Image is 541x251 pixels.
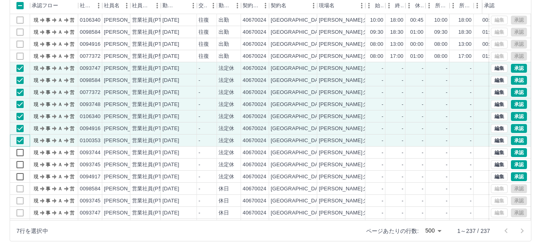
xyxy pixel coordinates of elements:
[58,29,63,35] text: Ａ
[219,65,234,72] div: 法定休
[80,101,101,108] div: 0093748
[491,160,508,169] button: 編集
[319,41,389,48] div: [PERSON_NAME]クラブ第２
[422,65,423,72] div: -
[80,149,101,157] div: 0093744
[70,17,75,23] text: 営
[219,41,229,48] div: 出勤
[482,41,496,48] div: 00:00
[382,125,383,133] div: -
[271,53,326,60] div: [GEOGRAPHIC_DATA]
[511,64,527,73] button: 承認
[104,53,148,60] div: [PERSON_NAME]
[470,65,472,72] div: -
[34,17,38,23] text: 現
[34,102,38,107] text: 現
[199,161,200,169] div: -
[410,41,423,48] div: 00:00
[482,53,496,60] div: 01:00
[402,65,403,72] div: -
[271,89,326,96] div: [GEOGRAPHIC_DATA]
[243,41,266,48] div: 40670024
[434,41,448,48] div: 08:00
[58,102,63,107] text: Ａ
[491,100,508,109] button: 編集
[243,137,266,145] div: 40670024
[243,149,266,157] div: 40670024
[402,149,403,157] div: -
[446,161,448,169] div: -
[446,77,448,84] div: -
[46,90,51,95] text: 事
[162,41,179,48] div: [DATE]
[243,53,266,60] div: 40670024
[390,16,403,24] div: 18:00
[58,41,63,47] text: Ａ
[434,16,448,24] div: 10:00
[319,29,389,36] div: [PERSON_NAME]クラブ第２
[422,225,444,237] div: 500
[219,77,234,84] div: 法定休
[162,101,179,108] div: [DATE]
[58,78,63,83] text: Ａ
[470,149,472,157] div: -
[132,125,174,133] div: 営業社員(PT契約)
[80,16,101,24] div: 0106340
[319,113,389,120] div: [PERSON_NAME]クラブ第２
[319,149,389,157] div: [PERSON_NAME]クラブ第２
[70,114,75,119] text: 営
[422,101,423,108] div: -
[271,161,326,169] div: [GEOGRAPHIC_DATA]
[422,161,423,169] div: -
[319,65,389,72] div: [PERSON_NAME]クラブ第２
[46,29,51,35] text: 事
[422,89,423,96] div: -
[199,16,209,24] div: 往復
[104,89,148,96] div: [PERSON_NAME]
[422,149,423,157] div: -
[271,125,326,133] div: [GEOGRAPHIC_DATA]
[34,29,38,35] text: 現
[446,149,448,157] div: -
[402,161,403,169] div: -
[104,137,148,145] div: [PERSON_NAME]
[491,88,508,97] button: 編集
[382,65,383,72] div: -
[382,89,383,96] div: -
[199,65,200,72] div: -
[491,76,508,85] button: 編集
[70,41,75,47] text: 営
[199,89,200,96] div: -
[243,89,266,96] div: 40670024
[162,16,179,24] div: [DATE]
[382,161,383,169] div: -
[319,125,389,133] div: [PERSON_NAME]クラブ第２
[458,29,472,36] div: 18:30
[58,90,63,95] text: Ａ
[132,29,171,36] div: 営業社員(P契約)
[80,113,101,120] div: 0106340
[70,78,75,83] text: 営
[511,100,527,109] button: 承認
[104,16,148,24] div: [PERSON_NAME]
[70,138,75,143] text: 営
[219,53,229,60] div: 出勤
[382,101,383,108] div: -
[80,125,101,133] div: 0094916
[511,88,527,97] button: 承認
[132,77,171,84] div: 営業社員(P契約)
[46,162,51,167] text: 事
[243,113,266,120] div: 40670024
[34,126,38,131] text: 現
[132,41,174,48] div: 営業社員(PT契約)
[402,137,403,145] div: -
[271,65,326,72] div: [GEOGRAPHIC_DATA]
[271,113,326,120] div: [GEOGRAPHIC_DATA]
[80,53,101,60] div: 0077372
[390,29,403,36] div: 18:30
[470,161,472,169] div: -
[511,148,527,157] button: 承認
[162,89,179,96] div: [DATE]
[458,41,472,48] div: 13:00
[219,29,229,36] div: 出勤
